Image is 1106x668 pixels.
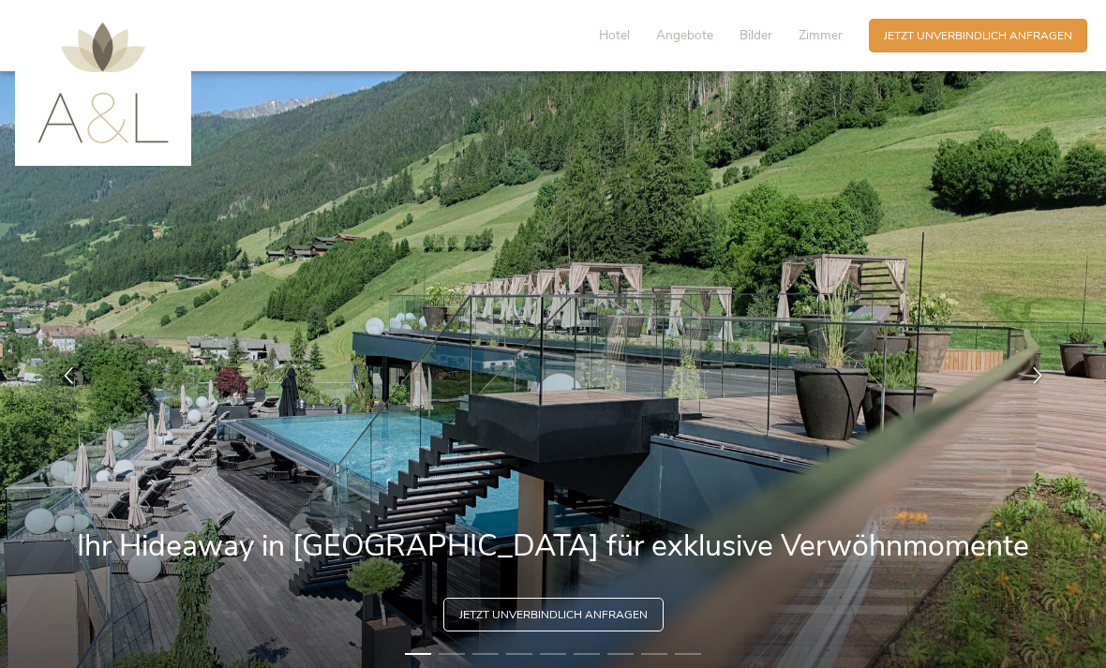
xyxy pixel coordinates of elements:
[740,26,772,44] span: Bilder
[884,28,1072,44] span: Jetzt unverbindlich anfragen
[656,26,713,44] span: Angebote
[459,607,648,623] span: Jetzt unverbindlich anfragen
[37,22,169,143] img: AMONTI & LUNARIS Wellnessresort
[599,26,630,44] span: Hotel
[799,26,843,44] span: Zimmer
